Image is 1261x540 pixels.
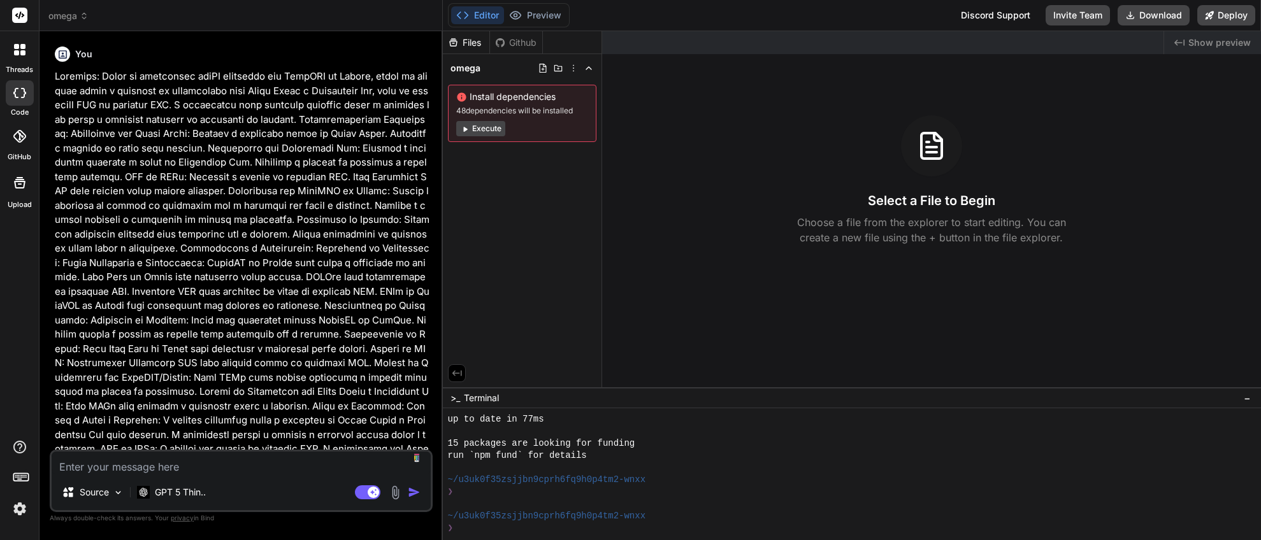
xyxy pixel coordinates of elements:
[448,474,645,486] span: ~/u3uk0f35zsjjbn9cprh6fq9h0p4tm2-wnxx
[75,48,92,60] h6: You
[388,485,403,500] img: attachment
[450,62,480,75] span: omega
[448,413,544,425] span: up to date in 77ms
[1118,5,1190,25] button: Download
[448,486,453,498] span: ❯
[448,522,453,534] span: ❯
[1046,5,1110,25] button: Invite Team
[9,498,31,520] img: settings
[1188,36,1251,49] span: Show preview
[48,10,89,22] span: omega
[171,514,194,522] span: privacy
[868,192,995,210] h3: Select a File to Begin
[1244,392,1251,404] span: −
[408,486,421,499] img: icon
[1197,5,1255,25] button: Deploy
[50,512,433,524] p: Always double-check its answers. Your in Bind
[448,437,635,450] span: 15 packages are looking for funding
[456,90,588,103] span: Install dependencies
[464,392,499,404] span: Terminal
[6,64,33,75] label: threads
[789,215,1074,245] p: Choose a file from the explorer to start editing. You can create a new file using the + button in...
[490,36,542,49] div: Github
[1241,388,1253,408] button: −
[448,450,587,462] span: run `npm fund` for details
[11,107,29,118] label: code
[155,486,206,499] p: GPT 5 Thin..
[113,487,124,498] img: Pick Models
[137,486,150,498] img: GPT 5 Thinking High
[456,106,588,116] span: 48 dependencies will be installed
[8,199,32,210] label: Upload
[80,486,109,499] p: Source
[504,6,566,24] button: Preview
[8,152,31,162] label: GitHub
[448,510,645,522] span: ~/u3uk0f35zsjjbn9cprh6fq9h0p4tm2-wnxx
[456,121,505,136] button: Execute
[443,36,489,49] div: Files
[450,392,460,404] span: >_
[451,6,504,24] button: Editor
[953,5,1038,25] div: Discord Support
